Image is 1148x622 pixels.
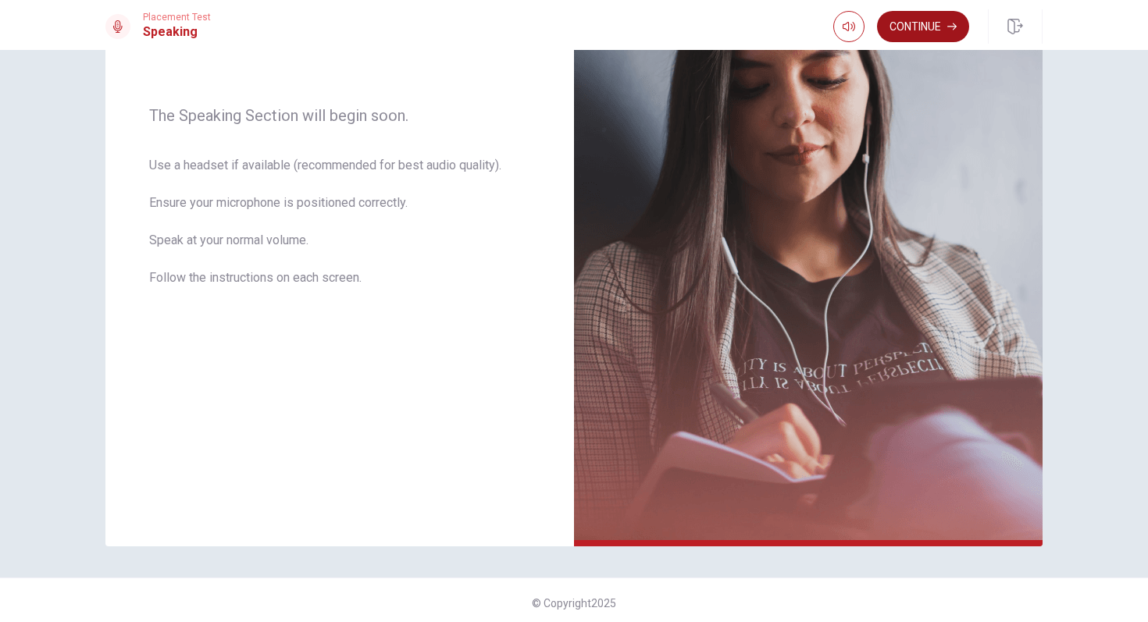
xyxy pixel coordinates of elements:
[149,106,530,125] span: The Speaking Section will begin soon.
[532,597,616,610] span: © Copyright 2025
[877,11,969,42] button: Continue
[149,156,530,306] span: Use a headset if available (recommended for best audio quality). Ensure your microphone is positi...
[143,23,211,41] h1: Speaking
[143,12,211,23] span: Placement Test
